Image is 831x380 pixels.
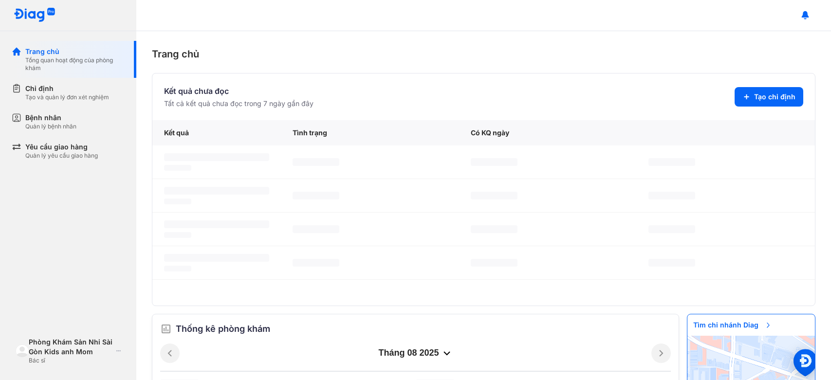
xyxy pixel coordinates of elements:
[160,323,172,335] img: order.5a6da16c.svg
[25,142,98,152] div: Yêu cầu giao hàng
[164,232,191,238] span: ‌
[29,337,112,357] div: Phòng Khám Sản Nhi Sài Gòn Kids anh Mom
[471,158,517,166] span: ‌
[648,225,695,233] span: ‌
[164,165,191,171] span: ‌
[164,99,314,109] div: Tất cả kết quả chưa đọc trong 7 ngày gần đây
[471,259,517,267] span: ‌
[25,123,76,130] div: Quản lý bệnh nhân
[293,225,339,233] span: ‌
[25,152,98,160] div: Quản lý yêu cầu giao hàng
[152,120,281,145] div: Kết quả
[164,254,269,262] span: ‌
[648,158,695,166] span: ‌
[293,158,339,166] span: ‌
[164,266,191,271] span: ‌
[25,84,109,93] div: Chỉ định
[164,199,191,204] span: ‌
[471,192,517,199] span: ‌
[152,47,815,61] div: Trang chủ
[754,92,795,102] span: Tạo chỉ định
[16,344,29,358] img: logo
[648,192,695,199] span: ‌
[293,259,339,267] span: ‌
[687,314,778,336] span: Tìm chi nhánh Diag
[14,8,55,23] img: logo
[164,85,314,97] div: Kết quả chưa đọc
[735,87,803,107] button: Tạo chỉ định
[471,225,517,233] span: ‌
[180,347,651,359] div: tháng 08 2025
[25,56,125,72] div: Tổng quan hoạt động của phòng khám
[164,187,269,195] span: ‌
[648,259,695,267] span: ‌
[164,220,269,228] span: ‌
[25,93,109,101] div: Tạo và quản lý đơn xét nghiệm
[176,322,270,336] span: Thống kê phòng khám
[459,120,637,145] div: Có KQ ngày
[164,153,269,161] span: ‌
[281,120,459,145] div: Tình trạng
[29,357,112,364] div: Bác sĩ
[293,192,339,199] span: ‌
[25,47,125,56] div: Trang chủ
[25,113,76,123] div: Bệnh nhân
